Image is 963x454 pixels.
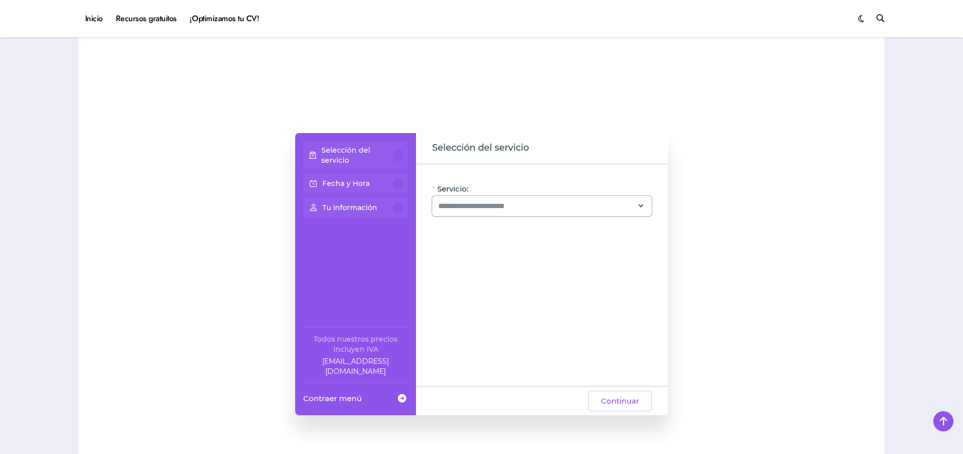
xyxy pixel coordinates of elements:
div: Todos nuestros precios incluyen IVA [303,334,408,354]
a: Inicio [79,5,109,32]
button: Continuar [588,391,652,411]
span: Contraer menú [303,393,362,404]
span: Continuar [601,395,639,407]
a: Company email: ayuda@elhadadelasvacantes.com [303,356,408,376]
p: Tu Información [322,203,377,213]
a: Recursos gratuitos [109,5,183,32]
p: Fecha y Hora [322,178,370,188]
span: Selección del servicio [432,141,529,155]
span: Servicio: [437,184,468,194]
a: ¡Optimizamos tu CV! [183,5,265,32]
p: Selección del servicio [321,145,393,165]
